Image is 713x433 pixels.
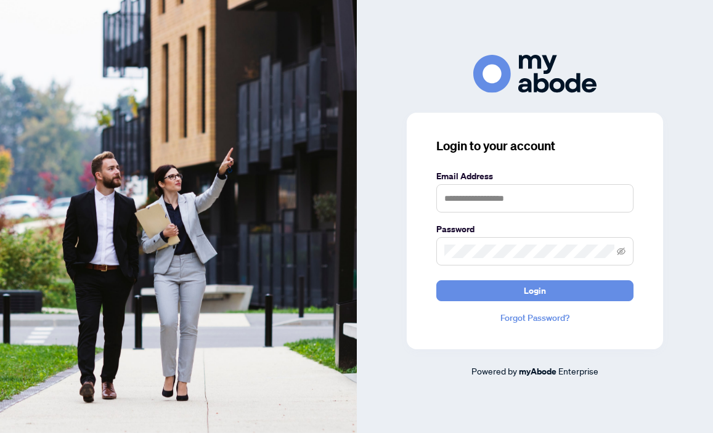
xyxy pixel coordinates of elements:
button: Login [436,280,634,301]
label: Password [436,222,634,236]
a: myAbode [519,365,556,378]
span: eye-invisible [617,247,625,256]
h3: Login to your account [436,137,634,155]
span: Login [524,281,546,301]
label: Email Address [436,169,634,183]
a: Forgot Password? [436,311,634,325]
span: Powered by [471,365,517,376]
img: ma-logo [473,55,597,92]
span: Enterprise [558,365,598,376]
